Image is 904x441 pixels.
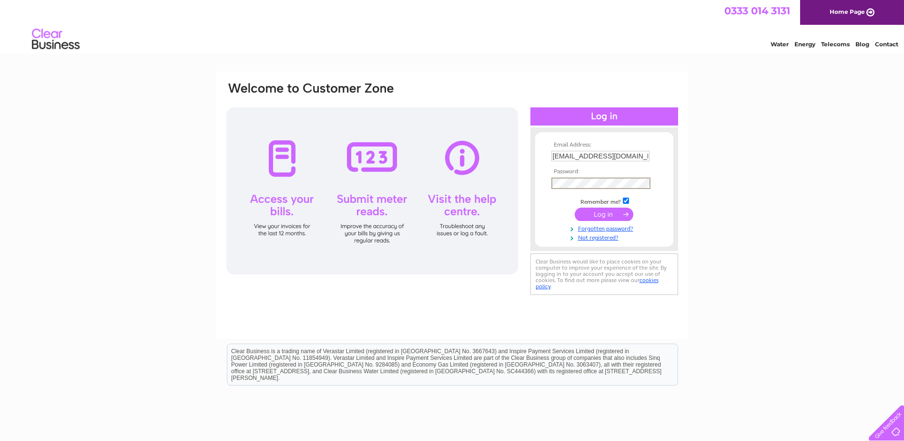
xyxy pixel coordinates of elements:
a: cookies policy [536,277,659,290]
th: Email Address: [549,142,660,148]
a: Forgotten password? [551,223,660,232]
a: Blog [855,41,869,48]
a: Not registered? [551,232,660,241]
td: Remember me? [549,196,660,206]
div: Clear Business is a trading name of Verastar Limited (registered in [GEOGRAPHIC_DATA] No. 3667643... [227,5,678,46]
a: 0333 014 3131 [724,5,790,17]
img: logo.png [31,25,80,54]
a: Energy [794,41,815,48]
th: Password: [549,168,660,175]
div: Clear Business would like to place cookies on your computer to improve your experience of the sit... [530,253,678,295]
a: Telecoms [821,41,850,48]
a: Water [771,41,789,48]
a: Contact [875,41,898,48]
input: Submit [575,208,633,221]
